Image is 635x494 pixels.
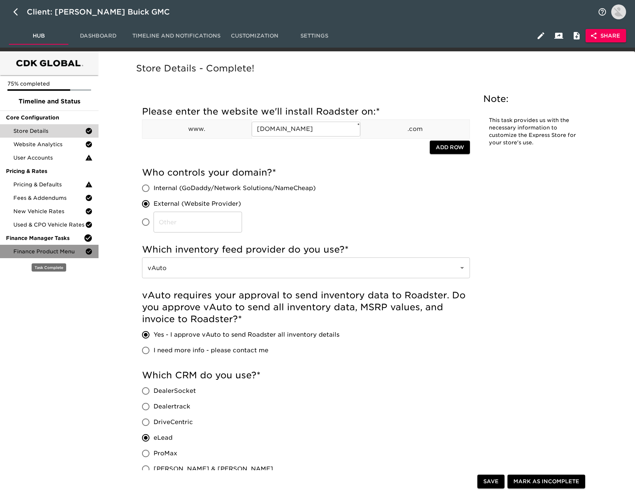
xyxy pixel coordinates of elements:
button: notifications [593,3,611,21]
span: Pricing & Rates [6,167,93,175]
span: Fees & Addendums [13,194,85,202]
input: Other [154,212,242,232]
button: Client View [550,27,568,45]
span: Website Analytics [13,141,85,148]
img: Profile [611,4,626,19]
span: Dealertrack [154,402,190,411]
span: Pricing & Defaults [13,181,85,188]
span: Mark as Incomplete [513,477,579,486]
h5: vAuto requires your approval to send inventory data to Roadster. Do you approve vAuto to send all... [142,289,470,325]
span: Used & CPO Vehicle Rates [13,221,85,228]
button: Save [477,475,505,488]
span: Core Configuration [6,114,93,121]
span: User Accounts [13,154,85,161]
span: [PERSON_NAME] & [PERSON_NAME] [154,465,273,474]
span: DealerSocket [154,386,196,395]
h5: Who controls your domain? [142,167,470,179]
span: Customization [229,31,280,41]
span: Save [483,477,499,486]
span: Dashboard [73,31,123,41]
span: Timeline and Status [6,97,93,106]
span: ProMax [154,449,177,458]
p: 75% completed [7,80,91,87]
span: I need more info - please contact me [154,346,268,355]
span: eLead [154,433,173,442]
button: Add Row [430,141,470,154]
p: This task provides us with the necessary information to customize the Express Store for your stor... [489,117,578,147]
span: Internal (GoDaddy/Network Solutions/NameCheap) [154,184,316,193]
span: DriveCentric [154,418,193,427]
span: Yes - I approve vAuto to send Roadster all inventory details [154,330,339,339]
button: Edit Hub [532,27,550,45]
button: Internal Notes and Comments [568,27,586,45]
span: Finance Product Menu [13,248,85,255]
h5: Which CRM do you use? [142,369,470,381]
p: www. [142,125,251,134]
h5: Store Details - Complete! [136,62,594,74]
p: .com [361,125,470,134]
span: Store Details [13,127,85,135]
h5: Note: [483,93,584,105]
span: Hub [13,31,64,41]
div: Client: [PERSON_NAME] Buick GMC [27,6,180,18]
button: Open [457,263,467,273]
h5: Please enter the website we'll install Roadster on: [142,106,470,118]
span: Finance Manager Tasks [6,234,84,242]
span: External (Website Provider) [154,199,241,208]
span: New Vehicle Rates [13,208,85,215]
button: Mark as Incomplete [507,475,585,488]
span: Timeline and Notifications [132,31,220,41]
h5: Which inventory feed provider do you use? [142,244,470,256]
span: Add Row [436,143,464,152]
span: Settings [289,31,339,41]
span: Share [592,31,620,41]
button: Share [586,29,626,43]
